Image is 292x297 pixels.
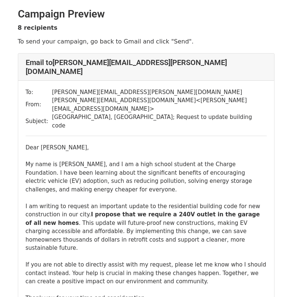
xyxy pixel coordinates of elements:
td: To: [26,88,52,97]
td: [PERSON_NAME][EMAIL_ADDRESS][DOMAIN_NAME] < [PERSON_NAME][EMAIL_ADDRESS][DOMAIN_NAME] > [52,96,267,113]
b: I propose that we require a 240V outlet in the garage of all new homes [26,211,260,226]
strong: 8 recipients [18,24,58,31]
td: From: [26,96,52,113]
h4: Email to [PERSON_NAME][EMAIL_ADDRESS][PERSON_NAME][DOMAIN_NAME] [26,58,267,76]
td: [GEOGRAPHIC_DATA], [GEOGRAPHIC_DATA]; Request to update building code [52,113,267,130]
td: [PERSON_NAME][EMAIL_ADDRESS][PERSON_NAME][DOMAIN_NAME] [52,88,267,97]
h2: Campaign Preview [18,8,275,20]
div: Dear [PERSON_NAME], [26,143,267,152]
td: Subject: [26,113,52,130]
p: To send your campaign, go back to Gmail and click "Send". [18,38,275,45]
